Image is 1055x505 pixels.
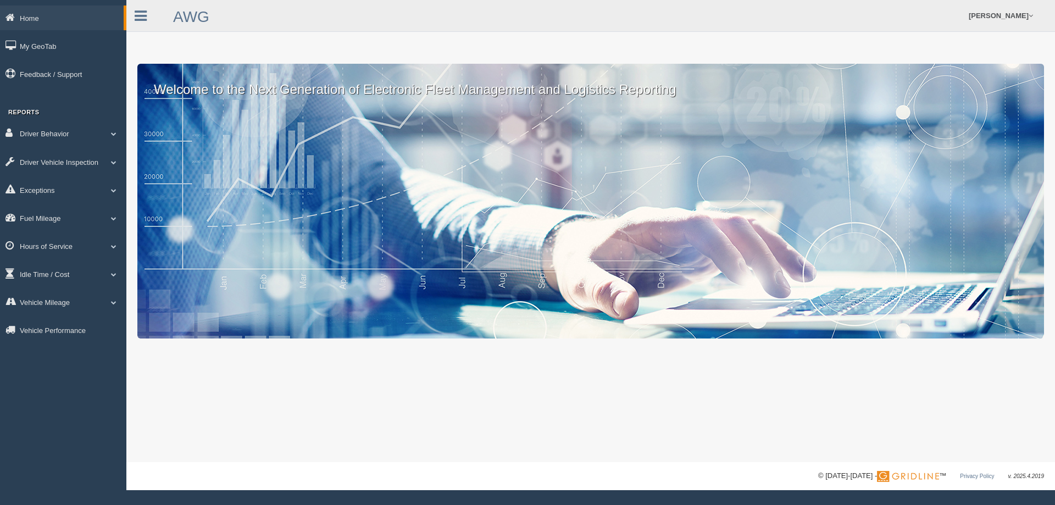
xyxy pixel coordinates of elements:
[1008,473,1044,479] span: v. 2025.4.2019
[173,8,209,25] a: AWG
[137,64,1044,99] p: Welcome to the Next Generation of Electronic Fleet Management and Logistics Reporting
[960,473,994,479] a: Privacy Policy
[877,471,939,482] img: Gridline
[818,470,1044,482] div: © [DATE]-[DATE] - ™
